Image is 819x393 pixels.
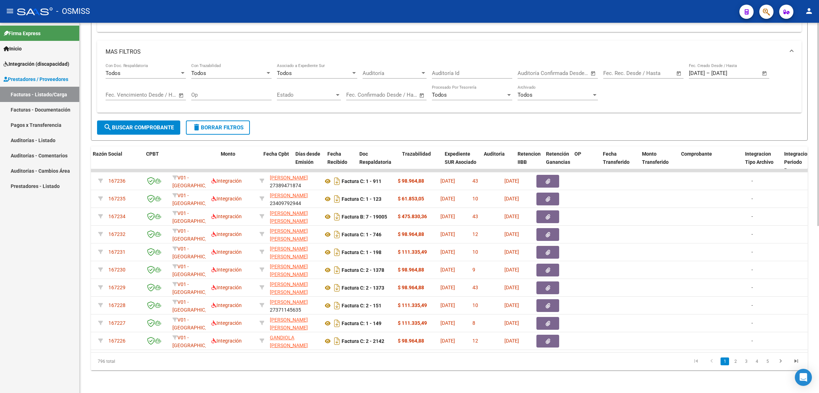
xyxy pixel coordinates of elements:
[440,320,455,326] span: [DATE]
[472,214,478,219] span: 43
[146,151,159,157] span: CPBT
[90,146,143,178] datatable-header-cell: Razón Social
[518,70,546,76] input: Fecha inicio
[603,70,632,76] input: Fecha inicio
[574,151,581,157] span: OP
[212,338,242,344] span: Integración
[638,70,673,76] input: Fecha fin
[442,146,481,178] datatable-header-cell: Expediente SUR Asociado
[332,264,342,276] i: Descargar documento
[589,69,598,77] button: Open calendar
[342,267,384,273] strong: Factura C: 2 - 1378
[440,178,455,184] span: [DATE]
[4,60,69,68] span: Integración (discapacidad)
[363,70,420,76] span: Auditoría
[518,92,532,98] span: Todos
[418,91,426,99] button: Open calendar
[440,338,455,344] span: [DATE]
[398,196,424,201] strong: $ 61.853,05
[270,227,317,242] div: 27408348590
[753,357,761,365] a: 4
[270,228,308,242] span: [PERSON_NAME] [PERSON_NAME]
[4,29,41,37] span: Firma Express
[277,92,334,98] span: Estado
[263,151,289,157] span: Fecha Cpbt
[277,70,292,76] span: Todos
[342,232,381,237] strong: Factura C: 1 - 746
[106,48,785,56] mat-panel-title: MAS FILTROS
[93,151,122,157] span: Razón Social
[440,214,455,219] span: [DATE]
[472,196,478,201] span: 10
[218,146,261,178] datatable-header-cell: Monto
[751,320,753,326] span: -
[603,151,630,165] span: Fecha Transferido
[504,178,519,184] span: [DATE]
[398,285,424,290] strong: $ 98.964,88
[742,357,750,365] a: 3
[332,229,342,240] i: Descargar documento
[751,338,753,344] span: -
[730,355,741,367] li: page 2
[705,357,718,365] a: go to previous page
[504,320,519,326] span: [DATE]
[789,357,803,365] a: go to last page
[751,214,753,219] span: -
[325,146,357,178] datatable-header-cell: Fecha Recibido
[270,281,308,295] span: [PERSON_NAME] [PERSON_NAME]
[472,231,478,237] span: 12
[675,69,683,77] button: Open calendar
[342,338,384,344] strong: Factura C: 2 - 2142
[212,285,242,290] span: Integración
[270,174,317,189] div: 27389471874
[398,178,424,184] strong: $ 98.964,88
[270,298,317,313] div: 27371145635
[731,357,740,365] a: 2
[719,355,730,367] li: page 1
[212,214,242,219] span: Integración
[6,7,14,15] mat-icon: menu
[398,338,424,344] strong: $ 98.964,88
[515,146,543,178] datatable-header-cell: Retencion IIBB
[761,69,769,77] button: Open calendar
[212,196,242,201] span: Integración
[398,302,427,308] strong: $ 111.335,49
[399,146,442,178] datatable-header-cell: Trazabilidad
[332,247,342,258] i: Descargar documento
[795,369,812,386] div: Open Intercom Messenger
[440,231,455,237] span: [DATE]
[440,249,455,255] span: [DATE]
[332,211,342,222] i: Descargar documento
[432,92,447,98] span: Todos
[440,196,455,201] span: [DATE]
[639,146,678,178] datatable-header-cell: Monto Transferido
[742,146,781,178] datatable-header-cell: Integracion Tipo Archivo
[212,302,242,308] span: Integración
[381,92,416,98] input: Fecha fin
[440,267,455,273] span: [DATE]
[143,146,218,178] datatable-header-cell: CPBT
[445,151,476,165] span: Expediente SUR Asociado
[270,335,308,357] span: GANDIOLA [PERSON_NAME] [PERSON_NAME]
[440,302,455,308] span: [DATE]
[472,178,478,184] span: 43
[751,178,753,184] span: -
[270,175,308,181] span: [PERSON_NAME]
[103,123,112,131] mat-icon: search
[678,146,742,178] datatable-header-cell: Comprobante
[270,209,317,224] div: 27235676090
[751,196,753,201] span: -
[192,124,243,131] span: Borrar Filtros
[504,214,519,219] span: [DATE]
[504,285,519,290] span: [DATE]
[270,264,308,278] span: [PERSON_NAME] [PERSON_NAME]
[751,285,753,290] span: -
[721,357,729,365] a: 1
[212,231,242,237] span: Integración
[342,285,384,291] strong: Factura C: 2 - 1373
[504,231,519,237] span: [DATE]
[342,196,381,202] strong: Factura C: 1 - 123
[108,178,125,184] span: 167236
[504,338,519,344] span: [DATE]
[108,285,125,290] span: 167229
